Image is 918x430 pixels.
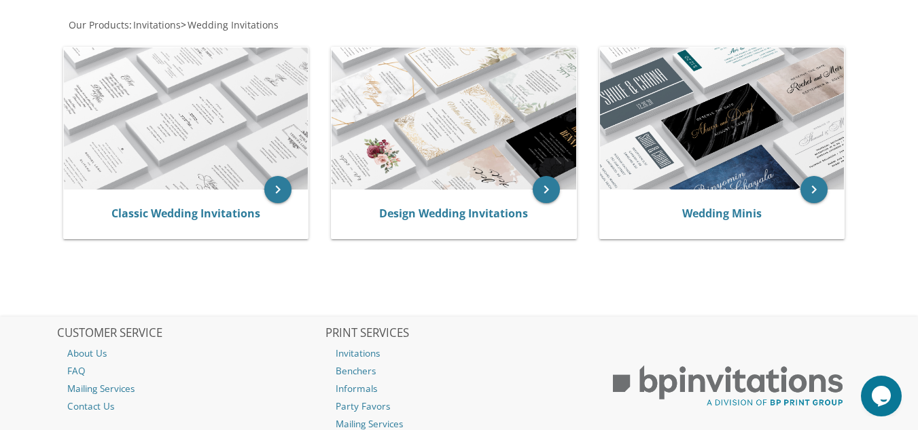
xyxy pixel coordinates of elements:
img: BP Print Group [595,354,861,418]
a: Invitations [325,344,592,362]
a: Wedding Minis [682,206,762,221]
a: Benchers [325,362,592,380]
a: keyboard_arrow_right [800,176,828,203]
a: FAQ [57,362,323,380]
div: : [57,18,459,32]
h2: CUSTOMER SERVICE [57,327,323,340]
a: Contact Us [57,397,323,415]
img: Wedding Minis [600,48,844,190]
a: keyboard_arrow_right [533,176,560,203]
img: Classic Wedding Invitations [64,48,308,190]
a: Classic Wedding Invitations [111,206,260,221]
a: Party Favors [325,397,592,415]
a: Informals [325,380,592,397]
span: Invitations [133,18,181,31]
span: > [181,18,279,31]
a: Invitations [132,18,181,31]
a: Design Wedding Invitations [379,206,528,221]
iframe: chat widget [861,376,904,416]
a: About Us [57,344,323,362]
a: Mailing Services [57,380,323,397]
img: Design Wedding Invitations [332,48,576,190]
h2: PRINT SERVICES [325,327,592,340]
a: Wedding Invitations [186,18,279,31]
a: keyboard_arrow_right [264,176,292,203]
span: Wedding Invitations [188,18,279,31]
a: Our Products [67,18,129,31]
